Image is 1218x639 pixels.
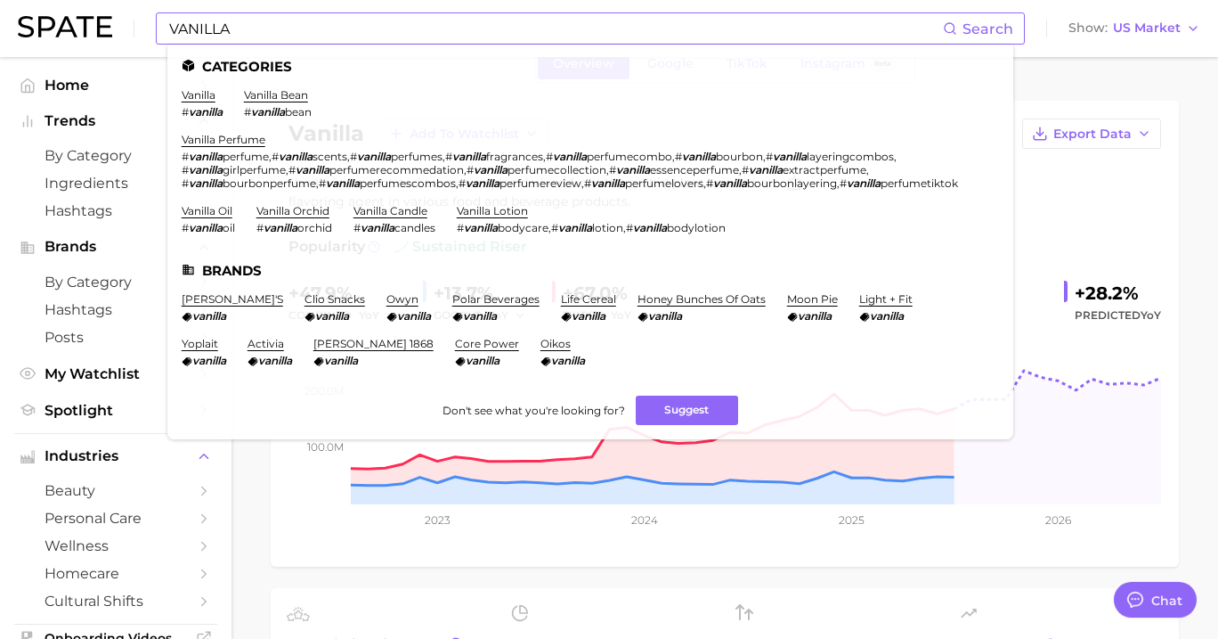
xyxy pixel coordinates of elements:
tspan: 2026 [1045,513,1071,527]
span: perfumelovers [625,176,703,190]
em: vanilla [713,176,747,190]
em: vanilla [558,221,592,234]
span: # [626,221,633,234]
span: orchid [297,221,332,234]
span: YoY [1141,308,1161,322]
a: life cereal [561,292,616,306]
em: vanilla [189,163,223,176]
a: vanilla bean [244,88,308,102]
span: perfumescombos [360,176,456,190]
span: # [445,150,452,163]
a: vanilla candle [353,204,427,217]
span: # [182,221,189,234]
span: beauty [45,482,187,499]
span: US Market [1113,23,1181,33]
span: layeringcombos [807,150,894,163]
span: # [288,163,296,176]
span: Trends [45,113,187,129]
a: by Category [14,268,217,296]
em: vanilla [357,150,391,163]
span: perfumereview [499,176,581,190]
span: candles [394,221,435,234]
span: # [457,221,464,234]
span: cultural shifts [45,593,187,610]
span: fragrances [486,150,543,163]
em: vanilla [466,176,499,190]
span: essenceperfume [650,163,739,176]
button: Export Data [1022,119,1161,149]
span: oil [223,221,235,234]
span: # [609,163,616,176]
span: # [675,150,682,163]
span: Don't see what you're looking for? [443,404,625,417]
span: # [182,176,189,190]
em: vanilla [251,105,285,119]
span: Posts [45,329,187,346]
em: vanilla [264,221,297,234]
em: vanilla [258,354,292,367]
a: by Category [14,142,217,169]
a: honey bunches of oats [637,292,766,306]
em: vanilla [361,221,394,234]
span: # [459,176,466,190]
span: # [182,105,189,119]
button: Trends [14,108,217,135]
a: Home [14,71,217,99]
em: vanilla [633,221,667,234]
em: vanilla [682,150,716,163]
em: vanilla [452,150,486,163]
span: Hashtags [45,301,187,318]
span: bourbonperfume [223,176,316,190]
a: Spotlight [14,397,217,424]
em: vanilla [773,150,807,163]
span: # [319,176,326,190]
tspan: 2025 [839,513,865,527]
span: Industries [45,448,187,464]
span: # [182,163,189,176]
span: Brands [45,239,187,255]
em: vanilla [189,150,223,163]
em: vanilla [192,309,226,323]
span: scents [313,150,347,163]
span: Show [1068,23,1108,33]
em: vanilla [315,309,349,323]
span: # [766,150,773,163]
input: Search here for a brand, industry, or ingredient [167,13,943,44]
span: # [353,221,361,234]
em: vanilla [616,163,650,176]
a: vanilla [182,88,215,102]
a: activia [248,337,284,350]
span: homecare [45,565,187,582]
span: Ingredients [45,175,187,192]
span: lotion [592,221,623,234]
em: vanilla [189,221,223,234]
button: ShowUS Market [1064,17,1205,40]
span: # [272,150,279,163]
span: perfume [223,150,269,163]
span: bodycare [498,221,548,234]
a: core power [455,337,519,350]
span: perfumecombo [587,150,672,163]
span: Spotlight [45,402,187,419]
span: # [546,150,553,163]
span: # [467,163,474,176]
span: by Category [45,274,187,291]
em: vanilla [324,354,358,367]
span: # [551,221,558,234]
span: perfumerecommedation [329,163,464,176]
a: oikos [540,337,571,350]
span: # [840,176,847,190]
a: light + fit [859,292,913,306]
a: polar beverages [452,292,540,306]
span: perfumes [391,150,443,163]
span: girlperfume [223,163,286,176]
a: moon pie [787,292,838,306]
a: vanilla oil [182,204,232,217]
a: Hashtags [14,296,217,324]
em: vanilla [463,309,497,323]
button: Brands [14,233,217,260]
span: # [706,176,713,190]
span: # [244,105,251,119]
span: # [256,221,264,234]
span: wellness [45,537,187,554]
